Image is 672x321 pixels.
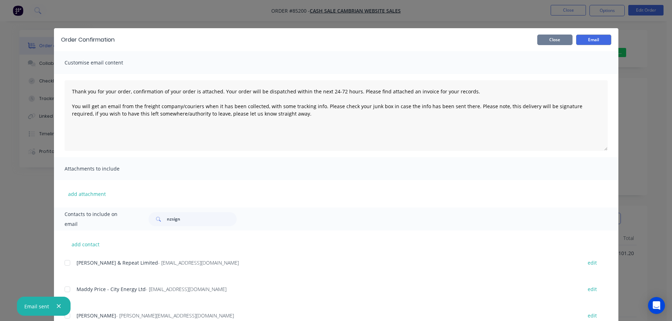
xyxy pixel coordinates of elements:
span: Maddy Price - City Energy Ltd [77,286,146,292]
span: - [EMAIL_ADDRESS][DOMAIN_NAME] [146,286,226,292]
input: Search... [167,212,237,226]
textarea: Thank you for your order, confirmation of your order is attached. Your order will be dispatched w... [65,80,608,151]
button: edit [583,284,601,294]
span: - [PERSON_NAME][EMAIL_ADDRESS][DOMAIN_NAME] [116,312,234,319]
div: Email sent [24,303,49,310]
button: edit [583,258,601,267]
button: Close [537,35,573,45]
div: Open Intercom Messenger [648,297,665,314]
span: Attachments to include [65,164,142,174]
span: [PERSON_NAME] [77,312,116,319]
button: add attachment [65,189,109,199]
span: Customise email content [65,58,142,68]
span: - [EMAIL_ADDRESS][DOMAIN_NAME] [158,259,239,266]
button: add contact [65,239,107,249]
span: [PERSON_NAME] & Repeat Limited [77,259,158,266]
button: Email [576,35,611,45]
button: edit [583,311,601,320]
div: Order Confirmation [61,36,115,44]
span: Contacts to include on email [65,209,131,229]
